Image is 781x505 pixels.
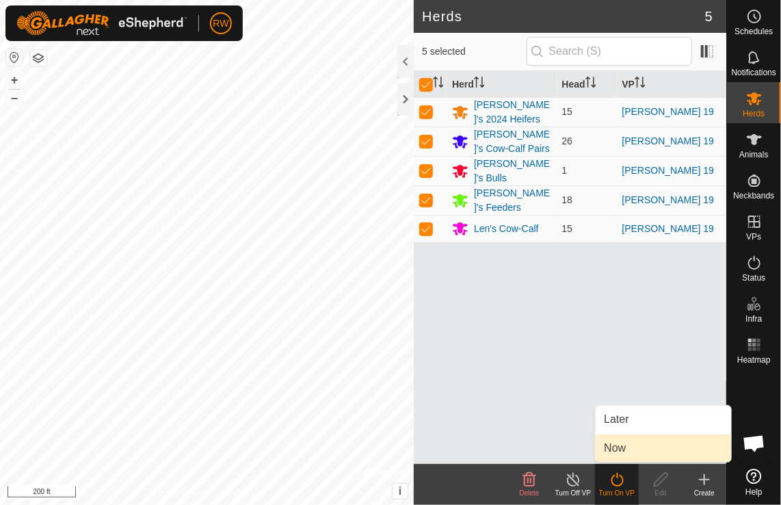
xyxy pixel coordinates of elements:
[683,488,726,498] div: Create
[742,274,765,282] span: Status
[604,440,626,456] span: Now
[6,49,23,66] button: Reset Map
[732,68,776,77] span: Notifications
[745,315,762,323] span: Infra
[635,79,646,90] p-sorticon: Activate to sort
[639,488,683,498] div: Edit
[622,223,715,234] a: [PERSON_NAME] 19
[16,11,187,36] img: Gallagher Logo
[557,71,617,98] th: Head
[562,106,573,117] span: 15
[474,157,551,185] div: [PERSON_NAME]'s Bulls
[562,194,573,205] span: 18
[220,487,261,500] a: Contact Us
[604,411,628,428] span: Later
[6,90,23,106] button: –
[562,165,568,176] span: 1
[393,484,408,499] button: i
[622,194,715,205] a: [PERSON_NAME] 19
[617,71,726,98] th: VP
[733,192,774,200] span: Neckbands
[474,222,539,236] div: Len's Cow-Calf
[622,106,715,117] a: [PERSON_NAME] 19
[213,16,228,31] span: RW
[585,79,596,90] p-sorticon: Activate to sort
[551,488,595,498] div: Turn Off VP
[705,6,713,27] span: 5
[474,98,551,127] div: [PERSON_NAME]'s 2024 Heifers
[30,50,47,66] button: Map Layers
[527,37,692,66] input: Search (S)
[727,463,781,502] a: Help
[422,44,526,59] span: 5 selected
[422,8,705,25] h2: Herds
[734,27,773,36] span: Schedules
[433,79,444,90] p-sorticon: Activate to sort
[743,109,765,118] span: Herds
[562,135,573,146] span: 26
[6,72,23,88] button: +
[520,489,540,497] span: Delete
[474,127,551,156] div: [PERSON_NAME]'s Cow-Calf Pairs
[746,233,761,241] span: VPs
[734,423,775,464] div: Open chat
[596,406,731,433] li: Later
[595,488,639,498] div: Turn On VP
[562,223,573,234] span: 15
[622,165,715,176] a: [PERSON_NAME] 19
[474,79,485,90] p-sorticon: Activate to sort
[739,151,769,159] span: Animals
[399,485,401,497] span: i
[737,356,771,364] span: Heatmap
[474,186,551,215] div: [PERSON_NAME]'s Feeders
[153,487,204,500] a: Privacy Policy
[596,435,731,462] li: Now
[745,488,763,496] span: Help
[622,135,715,146] a: [PERSON_NAME] 19
[447,71,556,98] th: Herd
